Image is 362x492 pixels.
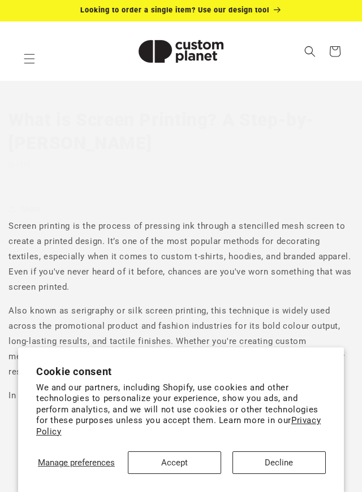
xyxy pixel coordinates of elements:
[8,303,354,380] p: Also known as serigraphy or silk screen printing, this technique is widely used across the promot...
[17,46,42,71] summary: Menu
[38,458,115,468] span: Manage preferences
[8,109,354,155] h1: What is Screen Printing? A Step-by-[PERSON_NAME]
[80,6,269,14] span: Looking to order a single item? Use our design tool
[36,382,326,438] p: We and our partners, including Shopify, use cookies and other technologies to personalize your ex...
[8,388,354,403] p: In this guide, we’ll cover:
[36,415,321,437] a: Privacy Policy
[232,451,326,474] button: Decline
[124,26,238,77] img: Custom Planet
[8,219,354,295] p: Screen printing is the process of pressing ink through a stencilled mesh screen to create a print...
[36,451,117,474] button: Manage preferences
[36,365,326,377] h2: Cookie consent
[128,451,221,474] button: Accept
[120,21,242,81] a: Custom Planet
[298,39,322,64] summary: Search
[8,197,44,221] button: Share
[8,162,31,168] time: [DATE]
